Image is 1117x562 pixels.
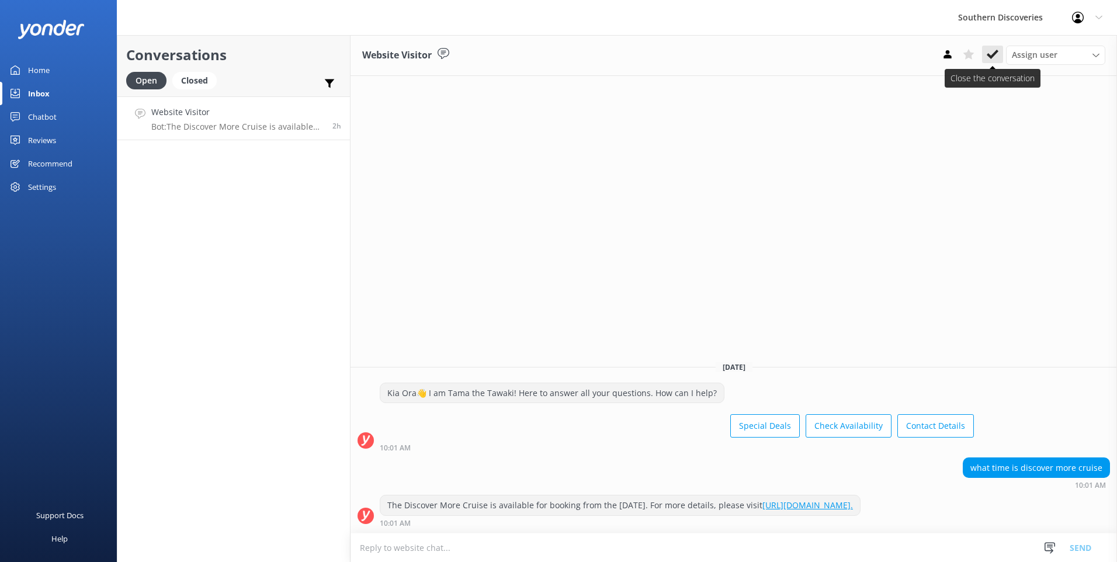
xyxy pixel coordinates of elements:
span: Sep 04 2025 10:01am (UTC +12:00) Pacific/Auckland [332,121,341,131]
strong: 10:01 AM [380,520,411,527]
div: Help [51,527,68,550]
div: Chatbot [28,105,57,129]
div: Inbox [28,82,50,105]
h3: Website Visitor [362,48,432,63]
div: The Discover More Cruise is available for booking from the [DATE]. For more details, please visit [380,495,860,515]
strong: 10:01 AM [1075,482,1106,489]
a: [URL][DOMAIN_NAME]. [762,499,853,511]
div: Sep 04 2025 10:01am (UTC +12:00) Pacific/Auckland [380,443,974,452]
h2: Conversations [126,44,341,66]
div: Sep 04 2025 10:01am (UTC +12:00) Pacific/Auckland [380,519,861,527]
div: Support Docs [36,504,84,527]
h4: Website Visitor [151,106,324,119]
div: what time is discover more cruise [963,458,1109,478]
img: yonder-white-logo.png [18,20,85,39]
span: [DATE] [716,362,752,372]
a: Website VisitorBot:The Discover More Cruise is available for booking from the [DATE]. For more de... [117,96,350,140]
div: Open [126,72,166,89]
strong: 10:01 AM [380,445,411,452]
div: Recommend [28,152,72,175]
div: Reviews [28,129,56,152]
button: Special Deals [730,414,800,438]
button: Check Availability [806,414,891,438]
a: Closed [172,74,223,86]
div: Home [28,58,50,82]
div: Settings [28,175,56,199]
div: Sep 04 2025 10:01am (UTC +12:00) Pacific/Auckland [963,481,1110,489]
span: Assign user [1012,48,1057,61]
div: Assign User [1006,46,1105,64]
div: Kia Ora👋 I am Tama the Tawaki! Here to answer all your questions. How can I help? [380,383,724,403]
p: Bot: The Discover More Cruise is available for booking from the [DATE]. For more details, please ... [151,122,324,132]
a: Open [126,74,172,86]
div: Closed [172,72,217,89]
button: Contact Details [897,414,974,438]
